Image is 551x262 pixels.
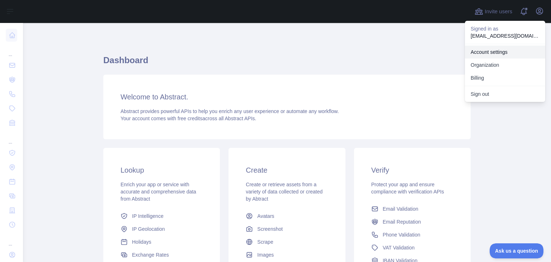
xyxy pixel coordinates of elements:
[121,165,203,175] h3: Lookup
[465,59,545,71] a: Organization
[473,6,514,17] button: Invite users
[257,212,274,220] span: Avatars
[465,88,545,100] button: Sign out
[118,223,206,235] a: IP Geolocation
[121,92,453,102] h3: Welcome to Abstract.
[485,8,512,16] span: Invite users
[368,202,456,215] a: Email Validation
[121,108,339,114] span: Abstract provides powerful APIs to help you enrich any user experience or automate any workflow.
[132,212,164,220] span: IP Intelligence
[243,248,331,261] a: Images
[371,182,444,195] span: Protect your app and ensure compliance with verification APIs
[383,244,415,251] span: VAT Validation
[132,225,165,233] span: IP Geolocation
[368,241,456,254] a: VAT Validation
[6,131,17,145] div: ...
[132,251,169,258] span: Exchange Rates
[257,238,273,245] span: Scrape
[103,55,471,72] h1: Dashboard
[243,210,331,223] a: Avatars
[6,43,17,57] div: ...
[471,25,540,32] p: Signed in as
[243,235,331,248] a: Scrape
[246,165,328,175] h3: Create
[121,116,256,121] span: Your account comes with across all Abstract APIs.
[383,218,421,225] span: Email Reputation
[6,233,17,247] div: ...
[465,71,545,84] button: Billing
[118,210,206,223] a: IP Intelligence
[490,243,544,258] iframe: Toggle Customer Support
[132,238,151,245] span: Holidays
[471,32,540,39] p: [EMAIL_ADDRESS][DOMAIN_NAME]
[178,116,202,121] span: free credits
[118,235,206,248] a: Holidays
[383,231,420,238] span: Phone Validation
[118,248,206,261] a: Exchange Rates
[368,215,456,228] a: Email Reputation
[121,182,196,202] span: Enrich your app or service with accurate and comprehensive data from Abstract
[383,205,418,212] span: Email Validation
[257,251,274,258] span: Images
[371,165,453,175] h3: Verify
[465,46,545,59] a: Account settings
[368,228,456,241] a: Phone Validation
[243,223,331,235] a: Screenshot
[257,225,283,233] span: Screenshot
[246,182,322,202] span: Create or retrieve assets from a variety of data collected or created by Abtract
